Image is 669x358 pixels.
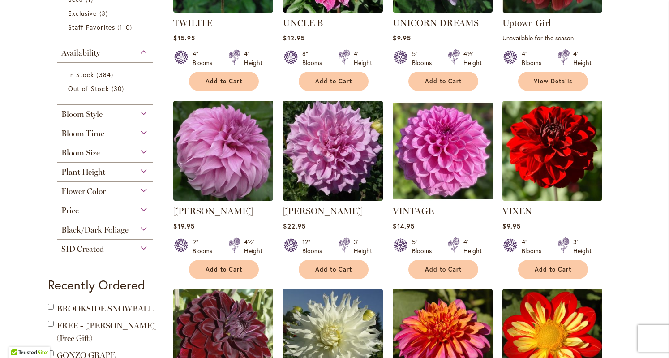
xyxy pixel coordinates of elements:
span: Staff Favorites [68,23,115,31]
div: 4" Blooms [522,49,547,67]
span: Add to Cart [425,266,462,273]
div: 4' Height [463,237,482,255]
div: 5" Blooms [412,237,437,255]
a: UNICORN DREAMS [393,17,479,28]
span: 110 [117,22,134,32]
a: Uptown Girl [502,6,602,14]
div: 4" Blooms [522,237,547,255]
a: VIXEN [502,206,532,216]
div: 4' Height [573,49,592,67]
span: Bloom Size [61,148,100,158]
div: 4½' Height [244,237,262,255]
button: Add to Cart [408,260,478,279]
button: Add to Cart [408,72,478,91]
p: Unavailable for the season [502,34,602,42]
span: $22.95 [283,222,305,230]
img: VIXEN [502,101,602,201]
a: [PERSON_NAME] [283,206,363,216]
a: View Details [518,72,588,91]
span: 384 [96,70,115,79]
span: $9.95 [502,222,520,230]
a: VINTAGE [393,206,434,216]
img: Vassio Meggos [173,101,273,201]
a: Exclusive [68,9,144,18]
div: 4" Blooms [193,49,218,67]
span: Add to Cart [206,78,242,85]
a: VINTAGE [393,194,493,203]
div: 4' Height [354,49,372,67]
a: [PERSON_NAME] [173,206,253,216]
span: Availability [61,48,100,58]
span: Out of Stock [68,84,109,93]
button: Add to Cart [299,260,369,279]
span: Black/Dark Foliage [61,225,129,235]
button: Add to Cart [189,72,259,91]
a: VIXEN [502,194,602,203]
span: $19.95 [173,222,194,230]
a: TWILITE [173,17,212,28]
button: Add to Cart [299,72,369,91]
span: Plant Height [61,167,105,177]
span: In Stock [68,70,94,79]
a: In Stock 384 [68,70,144,79]
span: Add to Cart [425,78,462,85]
span: SID Created [61,244,104,254]
div: 4' Height [244,49,262,67]
a: Staff Favorites [68,22,144,32]
button: Add to Cart [189,260,259,279]
span: Add to Cart [535,266,571,273]
a: Vassio Meggos [173,194,273,203]
a: UNICORN DREAMS [393,6,493,14]
div: 9" Blooms [193,237,218,255]
span: 3 [99,9,110,18]
a: UNCLE B [283,17,323,28]
span: 30 [111,84,126,93]
span: View Details [534,78,572,85]
span: Bloom Time [61,129,104,138]
div: 4½' Height [463,49,482,67]
span: Add to Cart [206,266,242,273]
span: Add to Cart [315,78,352,85]
span: $9.95 [393,34,411,42]
a: BROOKSIDE SNOWBALL [57,304,153,314]
a: Vera Seyfang [283,194,383,203]
div: 3' Height [354,237,372,255]
div: 8" Blooms [302,49,327,67]
span: $12.95 [283,34,304,42]
span: $15.95 [173,34,195,42]
span: FREE - [PERSON_NAME] (Free Gift) [57,321,157,343]
strong: Recently Ordered [48,276,145,293]
img: VINTAGE [393,101,493,201]
span: Flower Color [61,186,106,196]
a: Out of Stock 30 [68,84,144,93]
button: Add to Cart [518,260,588,279]
a: TWILITE [173,6,273,14]
span: $14.95 [393,222,414,230]
iframe: Launch Accessibility Center [7,326,32,351]
div: 3' Height [573,237,592,255]
div: 5" Blooms [412,49,437,67]
span: Bloom Style [61,109,103,119]
div: 12" Blooms [302,237,327,255]
span: Add to Cart [315,266,352,273]
a: Uncle B [283,6,383,14]
a: Uptown Girl [502,17,551,28]
img: Vera Seyfang [283,101,383,201]
span: Exclusive [68,9,97,17]
span: Price [61,206,79,216]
